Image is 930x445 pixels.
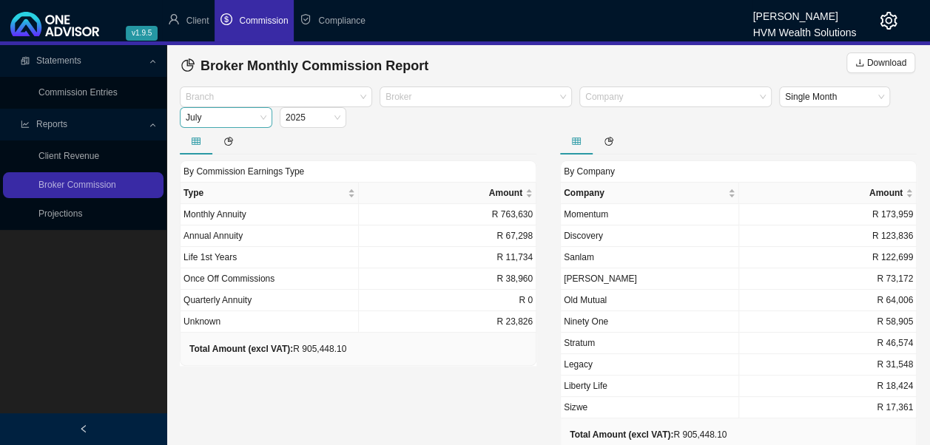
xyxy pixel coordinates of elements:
td: R 173,959 [739,204,917,225]
td: R 123,836 [739,225,917,247]
span: Annual Annuity [183,231,243,241]
td: R 31,548 [739,354,917,376]
span: pie-chart [181,58,195,72]
span: Download [867,55,906,70]
td: R 64,006 [739,290,917,311]
div: R 905,448.10 [570,427,727,442]
span: Quarterly Annuity [183,295,252,305]
span: line-chart [21,120,30,129]
span: Unknown [183,316,220,327]
td: R 122,699 [739,247,917,268]
span: Legacy [564,359,593,370]
div: By Commission Earnings Type [180,160,536,182]
div: R 905,448.10 [189,342,346,356]
span: Momentum [564,209,608,220]
span: table [572,137,581,146]
b: Total Amount (excl VAT): [570,429,673,440]
span: Once Off Commissions [183,274,274,284]
span: Old Mutual [564,295,607,305]
span: table [192,137,201,146]
td: R 0 [359,290,537,311]
span: Compliance [318,16,365,26]
th: Type [181,183,359,204]
td: R 17,361 [739,397,917,418]
span: Commission [239,16,288,26]
div: HVM Wealth Solutions [752,20,856,36]
span: Company [564,186,725,200]
span: user [168,13,180,25]
td: R 73,172 [739,268,917,290]
span: Statements [36,55,81,66]
td: R 67,298 [359,225,537,247]
span: dollar [220,13,232,25]
td: R 18,424 [739,376,917,397]
span: [PERSON_NAME] [564,274,637,284]
td: R 58,905 [739,311,917,333]
span: Amount [362,186,523,200]
span: Sanlam [564,252,594,262]
div: [PERSON_NAME] [752,4,856,20]
button: Download [846,52,915,73]
a: Broker Commission [38,180,116,190]
span: 2025 [286,108,340,127]
span: Life 1st Years [183,252,237,262]
td: R 763,630 [359,204,537,225]
span: Monthly Annuity [183,209,246,220]
span: Liberty Life [564,381,607,391]
b: Total Amount (excl VAT): [189,344,293,354]
a: Client Revenue [38,151,99,161]
th: Company [561,183,739,204]
span: July [186,108,266,127]
span: download [855,58,864,67]
a: Projections [38,208,82,219]
span: setting [880,12,897,30]
a: Commission Entries [38,87,118,98]
span: Type [183,186,345,200]
span: Broker Monthly Commission Report [201,58,428,73]
span: v1.9.5 [126,26,158,41]
span: Stratum [564,338,595,348]
span: reconciliation [21,56,30,65]
span: Reports [36,119,67,129]
span: Ninety One [564,316,608,327]
img: 2df55531c6924b55f21c4cf5d4484680-logo-light.svg [10,12,99,36]
span: pie-chart [224,137,233,146]
span: Client [186,16,209,26]
span: Single Month [785,87,884,106]
span: Sizwe [564,402,587,412]
span: pie-chart [604,137,613,146]
span: left [79,424,88,433]
td: R 38,960 [359,268,537,290]
td: R 11,734 [359,247,537,268]
span: Discovery [564,231,603,241]
th: Amount [739,183,917,204]
td: R 23,826 [359,311,537,333]
span: Amount [742,186,903,200]
div: By Company [560,160,917,182]
span: safety [300,13,311,25]
th: Amount [359,183,537,204]
td: R 46,574 [739,333,917,354]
